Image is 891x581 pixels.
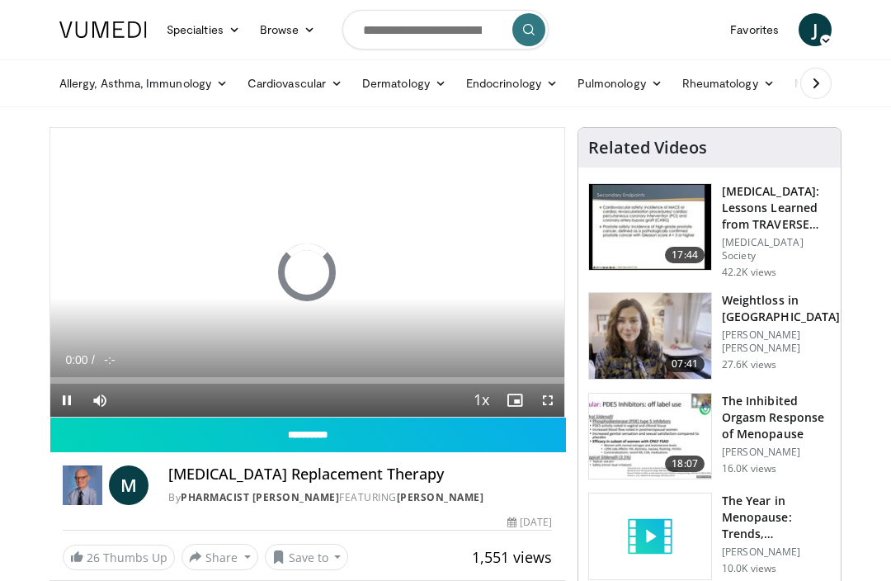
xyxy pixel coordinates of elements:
[722,393,831,442] h3: The Inhibited Orgasm Response of Menopause
[352,67,456,100] a: Dermatology
[589,394,711,479] img: 283c0f17-5e2d-42ba-a87c-168d447cdba4.150x105_q85_crop-smart_upscale.jpg
[59,21,147,38] img: VuMedi Logo
[722,358,776,371] p: 27.6K views
[50,384,83,417] button: Pause
[589,494,711,579] img: video_placeholder_short.svg
[109,465,148,505] a: M
[589,293,711,379] img: 9983fed1-7565-45be-8934-aef1103ce6e2.150x105_q85_crop-smart_upscale.jpg
[456,67,568,100] a: Endocrinology
[104,353,115,366] span: -:-
[397,490,484,504] a: [PERSON_NAME]
[722,546,831,559] p: [PERSON_NAME]
[588,183,831,279] a: 17:44 [MEDICAL_DATA]: Lessons Learned from TRAVERSE 2024 [MEDICAL_DATA] Society 42.2K views
[50,128,564,417] video-js: Video Player
[722,493,831,542] h3: The Year in Menopause: Trends, Controversies & Future Directions
[799,13,832,46] a: J
[65,353,87,366] span: 0:00
[49,67,238,100] a: Allergy, Asthma, Immunology
[83,384,116,417] button: Mute
[588,493,831,580] a: The Year in Menopause: Trends, Controversies & Future Directions [PERSON_NAME] 10.0K views
[50,377,564,384] div: Progress Bar
[265,544,349,570] button: Save to
[507,515,552,530] div: [DATE]
[87,550,100,565] span: 26
[250,13,326,46] a: Browse
[465,384,498,417] button: Playback Rate
[588,393,831,480] a: 18:07 The Inhibited Orgasm Response of Menopause [PERSON_NAME] 16.0K views
[720,13,789,46] a: Favorites
[157,13,250,46] a: Specialties
[588,292,831,380] a: 07:41 Weightloss in [GEOGRAPHIC_DATA] [PERSON_NAME] [PERSON_NAME] 27.6K views
[722,236,831,262] p: [MEDICAL_DATA] Society
[531,384,564,417] button: Fullscreen
[672,67,785,100] a: Rheumatology
[238,67,352,100] a: Cardiovascular
[722,328,840,355] p: [PERSON_NAME] [PERSON_NAME]
[63,545,175,570] a: 26 Thumbs Up
[168,490,552,505] div: By FEATURING
[722,562,776,575] p: 10.0K views
[63,465,102,505] img: Pharmacist Michael
[722,446,831,459] p: [PERSON_NAME]
[722,462,776,475] p: 16.0K views
[472,547,552,567] span: 1,551 views
[665,247,705,263] span: 17:44
[498,384,531,417] button: Enable picture-in-picture mode
[722,183,831,233] h3: [MEDICAL_DATA]: Lessons Learned from TRAVERSE 2024
[665,356,705,372] span: 07:41
[342,10,549,50] input: Search topics, interventions
[722,266,776,279] p: 42.2K views
[588,138,707,158] h4: Related Videos
[181,490,339,504] a: Pharmacist [PERSON_NAME]
[92,353,95,366] span: /
[168,465,552,484] h4: [MEDICAL_DATA] Replacement Therapy
[589,184,711,270] img: 1317c62a-2f0d-4360-bee0-b1bff80fed3c.150x105_q85_crop-smart_upscale.jpg
[665,456,705,472] span: 18:07
[722,292,840,325] h3: Weightloss in [GEOGRAPHIC_DATA]
[568,67,672,100] a: Pulmonology
[181,544,258,570] button: Share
